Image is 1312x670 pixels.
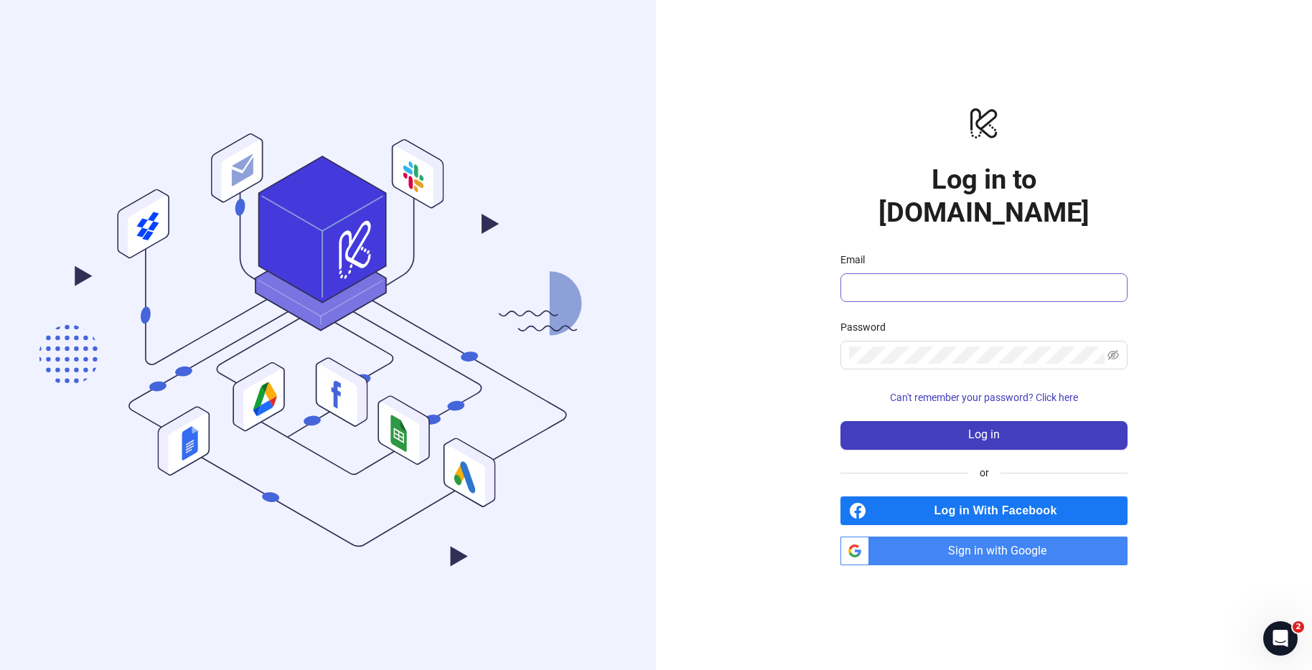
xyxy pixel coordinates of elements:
[840,496,1128,525] a: Log in With Facebook
[872,496,1128,525] span: Log in With Facebook
[840,163,1128,229] h1: Log in to [DOMAIN_NAME]
[1293,621,1304,633] span: 2
[890,392,1078,403] span: Can't remember your password? Click here
[840,387,1128,410] button: Can't remember your password? Click here
[840,252,874,268] label: Email
[875,537,1128,565] span: Sign in with Google
[968,428,1000,441] span: Log in
[840,421,1128,450] button: Log in
[840,537,1128,565] a: Sign in with Google
[849,279,1116,296] input: Email
[840,392,1128,403] a: Can't remember your password? Click here
[968,465,1001,481] span: or
[849,346,1105,364] input: Password
[1263,621,1298,656] iframe: Intercom live chat
[1107,349,1119,361] span: eye-invisible
[840,319,895,335] label: Password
